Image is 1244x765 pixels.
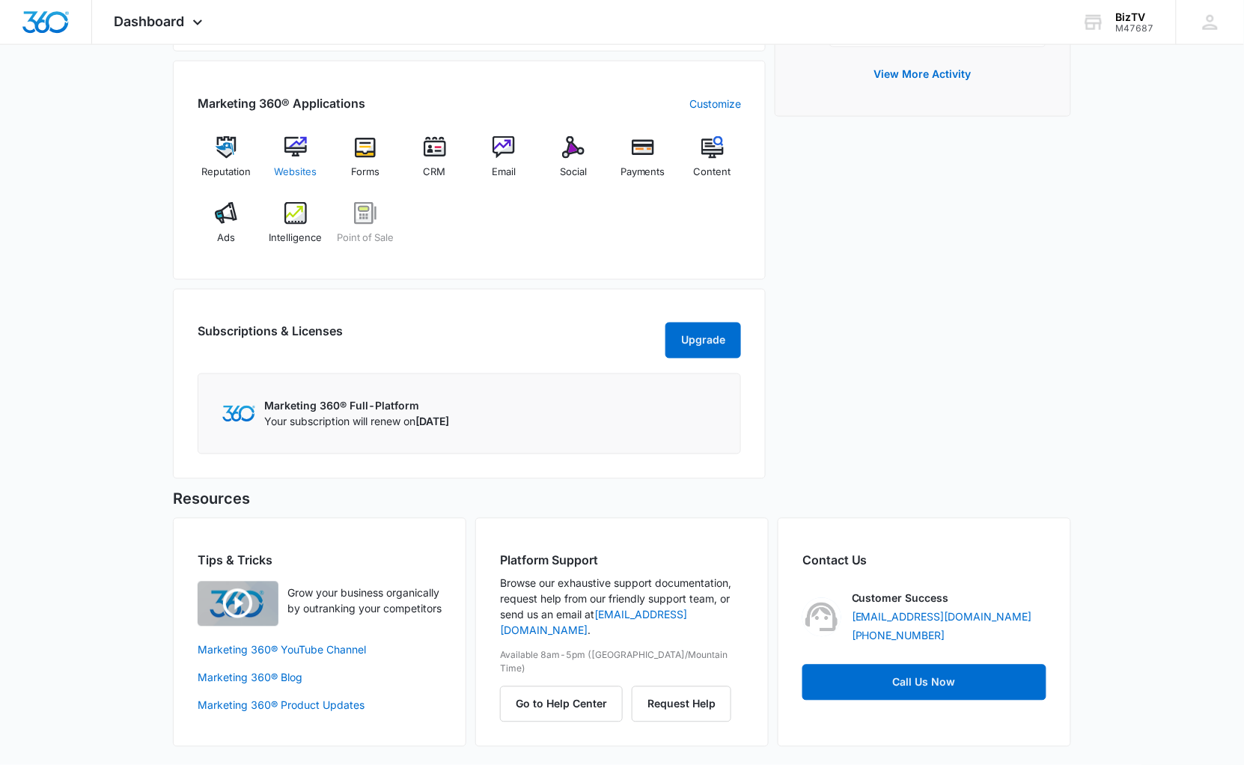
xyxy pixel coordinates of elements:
h5: Resources [173,488,1071,510]
span: Websites [275,165,317,180]
h2: Tips & Tricks [198,552,442,570]
h2: Subscriptions & Licenses [198,323,343,353]
img: Quick Overview Video [198,582,278,627]
button: View More Activity [859,56,987,92]
span: [DATE] [415,415,449,428]
span: Content [694,165,731,180]
p: Available 8am-5pm ([GEOGRAPHIC_DATA]/Mountain Time) [500,649,744,676]
div: account id [1116,23,1154,34]
a: Intelligence [267,202,325,256]
p: Marketing 360® Full-Platform [264,398,449,414]
div: account name [1116,11,1154,23]
a: Point of Sale [337,202,394,256]
img: Marketing 360 Logo [222,406,255,421]
span: Dashboard [115,13,185,29]
a: Email [475,136,533,190]
button: Request Help [632,686,731,722]
span: CRM [424,165,446,180]
h2: Platform Support [500,552,744,570]
p: Your subscription will renew on [264,414,449,430]
h2: Marketing 360® Applications [198,94,365,112]
a: Social [545,136,603,190]
span: Payments [621,165,665,180]
a: Marketing 360® Product Updates [198,698,442,713]
span: Social [560,165,587,180]
p: Browse our exhaustive support documentation, request help from our friendly support team, or send... [500,576,744,638]
a: [EMAIL_ADDRESS][DOMAIN_NAME] [852,609,1032,625]
h2: Contact Us [802,552,1046,570]
a: Reputation [198,136,255,190]
a: [PHONE_NUMBER] [852,628,945,644]
p: Customer Success [852,591,949,606]
a: Go to Help Center [500,698,632,710]
span: Reputation [201,165,251,180]
a: CRM [406,136,463,190]
a: Marketing 360® YouTube Channel [198,642,442,658]
a: Content [683,136,741,190]
a: Marketing 360® Blog [198,670,442,686]
a: Customize [689,96,741,112]
a: Websites [267,136,325,190]
a: Payments [615,136,672,190]
button: Go to Help Center [500,686,623,722]
p: Grow your business organically by outranking your competitors [287,585,442,617]
span: Intelligence [269,231,323,246]
button: Upgrade [665,323,741,359]
a: Call Us Now [802,665,1046,701]
span: Ads [217,231,235,246]
span: Email [492,165,516,180]
span: Point of Sale [337,231,394,246]
a: Request Help [632,698,731,710]
span: Forms [351,165,379,180]
a: Ads [198,202,255,256]
a: Forms [337,136,394,190]
img: Customer Success [802,598,841,637]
